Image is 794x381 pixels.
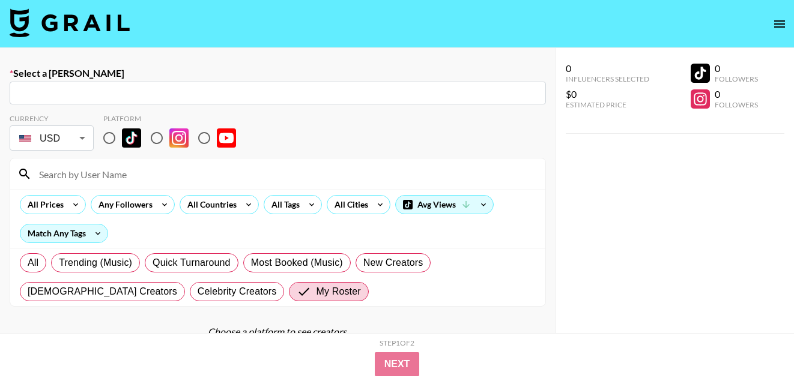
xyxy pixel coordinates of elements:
div: Any Followers [91,196,155,214]
div: Influencers Selected [566,74,649,83]
button: Next [375,352,420,376]
span: [DEMOGRAPHIC_DATA] Creators [28,284,177,299]
div: All Cities [327,196,371,214]
div: Followers [715,100,758,109]
div: Match Any Tags [20,224,108,242]
span: Trending (Music) [59,256,132,270]
div: Currency [10,114,94,123]
img: Instagram [169,128,189,148]
input: Search by User Name [32,164,538,184]
div: Estimated Price [566,100,649,109]
span: Celebrity Creators [198,284,277,299]
div: Followers [715,74,758,83]
img: TikTok [122,128,141,148]
span: My Roster [316,284,360,299]
span: New Creators [363,256,423,270]
div: 0 [715,62,758,74]
div: 0 [715,88,758,100]
div: Choose a platform to see creators. [10,326,546,338]
div: All Prices [20,196,66,214]
button: open drawer [768,12,792,36]
div: Avg Views [396,196,493,214]
span: All [28,256,38,270]
div: All Tags [264,196,302,214]
div: Platform [103,114,246,123]
img: YouTube [217,128,236,148]
label: Select a [PERSON_NAME] [10,67,546,79]
div: USD [12,128,91,149]
div: $0 [566,88,649,100]
div: Step 1 of 2 [380,338,414,347]
span: Most Booked (Music) [251,256,343,270]
img: Grail Talent [10,8,130,37]
div: 0 [566,62,649,74]
div: All Countries [180,196,239,214]
span: Quick Turnaround [153,256,231,270]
